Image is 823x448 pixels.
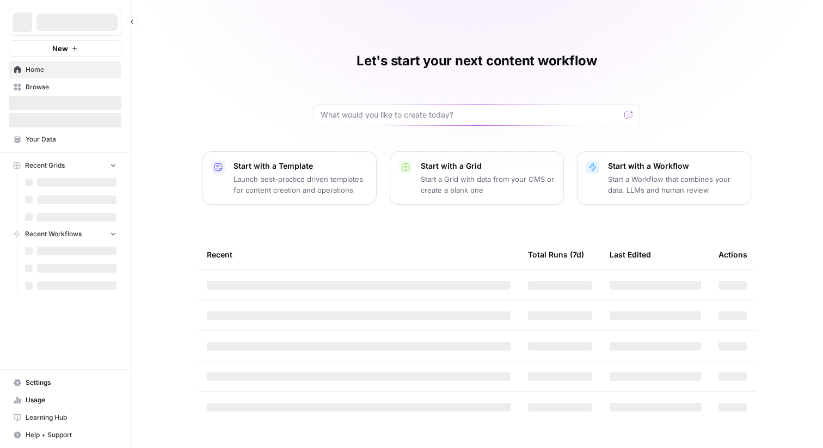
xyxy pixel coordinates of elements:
div: Last Edited [610,240,651,269]
div: Actions [718,240,747,269]
span: Browse [26,82,116,92]
span: Settings [26,378,116,388]
span: New [52,43,68,54]
p: Start with a Grid [421,161,555,171]
span: Usage [26,395,116,405]
button: Start with a TemplateLaunch best-practice driven templates for content creation and operations [202,151,377,205]
button: Start with a GridStart a Grid with data from your CMS or create a blank one [390,151,564,205]
span: Your Data [26,134,116,144]
a: Usage [9,391,121,409]
span: Home [26,65,116,75]
p: Start a Workflow that combines your data, LLMs and human review [608,174,742,195]
span: Learning Hub [26,413,116,422]
button: Help + Support [9,426,121,444]
span: Recent Grids [25,161,65,170]
button: Start with a WorkflowStart a Workflow that combines your data, LLMs and human review [577,151,751,205]
a: Home [9,61,121,78]
input: What would you like to create today? [321,109,620,120]
p: Start with a Workflow [608,161,742,171]
a: Learning Hub [9,409,121,426]
button: Recent Grids [9,157,121,174]
a: Browse [9,78,121,96]
p: Start a Grid with data from your CMS or create a blank one [421,174,555,195]
a: Settings [9,374,121,391]
span: Help + Support [26,430,116,440]
p: Start with a Template [234,161,367,171]
a: Your Data [9,131,121,148]
div: Total Runs (7d) [528,240,584,269]
button: Recent Workflows [9,226,121,242]
span: Recent Workflows [25,229,82,239]
div: Recent [207,240,511,269]
p: Launch best-practice driven templates for content creation and operations [234,174,367,195]
h1: Let's start your next content workflow [357,52,597,70]
button: New [9,40,121,57]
